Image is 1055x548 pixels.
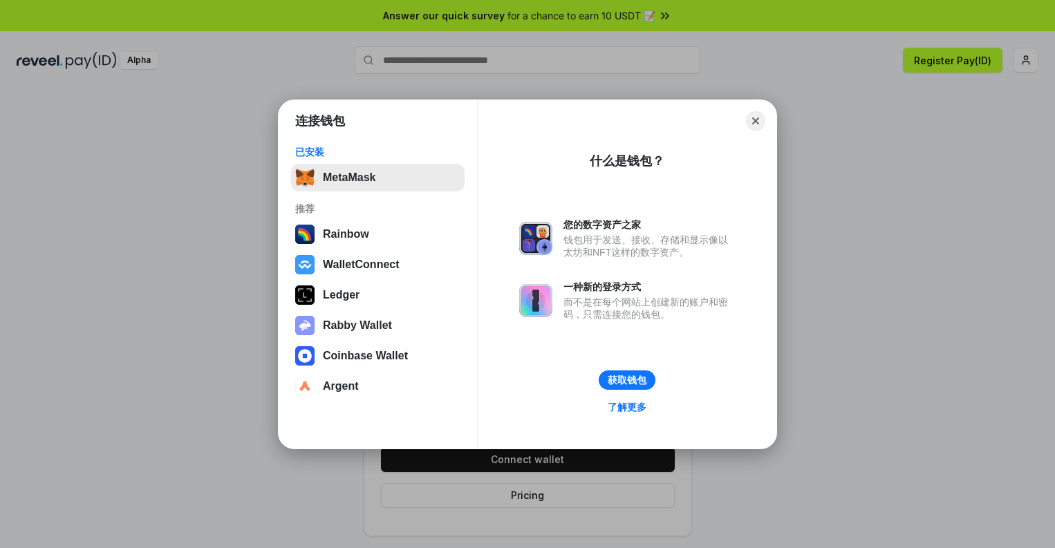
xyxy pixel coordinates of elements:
button: Rainbow [291,220,465,248]
a: 了解更多 [599,398,655,416]
img: svg+xml,%3Csvg%20fill%3D%22none%22%20height%3D%2233%22%20viewBox%3D%220%200%2035%2033%22%20width%... [295,168,315,187]
div: Coinbase Wallet [323,350,408,362]
div: 了解更多 [608,401,646,413]
div: WalletConnect [323,258,400,271]
div: 什么是钱包？ [590,153,664,169]
div: 一种新的登录方式 [563,281,735,293]
h1: 连接钱包 [295,113,345,129]
button: WalletConnect [291,251,465,278]
div: 已安装 [295,146,460,158]
div: MetaMask [323,171,375,184]
button: Rabby Wallet [291,312,465,339]
button: Coinbase Wallet [291,342,465,370]
img: svg+xml,%3Csvg%20xmlns%3D%22http%3A%2F%2Fwww.w3.org%2F2000%2Fsvg%22%20fill%3D%22none%22%20viewBox... [519,222,552,255]
div: Argent [323,380,359,393]
div: Ledger [323,289,360,301]
img: svg+xml,%3Csvg%20width%3D%22120%22%20height%3D%22120%22%20viewBox%3D%220%200%20120%20120%22%20fil... [295,225,315,244]
div: 推荐 [295,202,460,215]
div: 钱包用于发送、接收、存储和显示像以太坊和NFT这样的数字资产。 [563,234,735,258]
button: MetaMask [291,164,465,191]
button: 获取钱包 [599,370,655,390]
div: Rabby Wallet [323,319,392,332]
div: Rainbow [323,228,369,240]
div: 而不是在每个网站上创建新的账户和密码，只需连接您的钱包。 [563,296,735,321]
img: svg+xml,%3Csvg%20xmlns%3D%22http%3A%2F%2Fwww.w3.org%2F2000%2Fsvg%22%20width%3D%2228%22%20height%3... [295,285,315,305]
button: Close [746,111,765,131]
img: svg+xml,%3Csvg%20width%3D%2228%22%20height%3D%2228%22%20viewBox%3D%220%200%2028%2028%22%20fill%3D... [295,255,315,274]
img: svg+xml,%3Csvg%20width%3D%2228%22%20height%3D%2228%22%20viewBox%3D%220%200%2028%2028%22%20fill%3D... [295,346,315,366]
img: svg+xml,%3Csvg%20width%3D%2228%22%20height%3D%2228%22%20viewBox%3D%220%200%2028%2028%22%20fill%3D... [295,377,315,396]
img: svg+xml,%3Csvg%20xmlns%3D%22http%3A%2F%2Fwww.w3.org%2F2000%2Fsvg%22%20fill%3D%22none%22%20viewBox... [295,316,315,335]
img: svg+xml,%3Csvg%20xmlns%3D%22http%3A%2F%2Fwww.w3.org%2F2000%2Fsvg%22%20fill%3D%22none%22%20viewBox... [519,284,552,317]
button: Ledger [291,281,465,309]
button: Argent [291,372,465,400]
div: 您的数字资产之家 [563,218,735,231]
div: 获取钱包 [608,374,646,386]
